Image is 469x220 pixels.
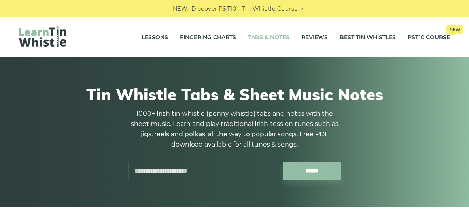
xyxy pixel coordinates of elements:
[128,109,341,150] p: 1000+ Irish tin whistle (penny whistle) tabs and notes with the sheet music. Learn and play tradi...
[408,28,450,47] a: PST10 CourseNew
[19,26,66,47] img: LearnTinWhistle.com
[180,28,236,47] a: Fingering Charts
[301,28,328,47] a: Reviews
[248,28,289,47] a: Tabs & Notes
[23,85,446,104] h1: Tin Whistle Tabs & Sheet Music Notes
[340,28,396,47] a: Best Tin Whistles
[142,28,168,47] a: Lessons
[446,25,463,34] span: New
